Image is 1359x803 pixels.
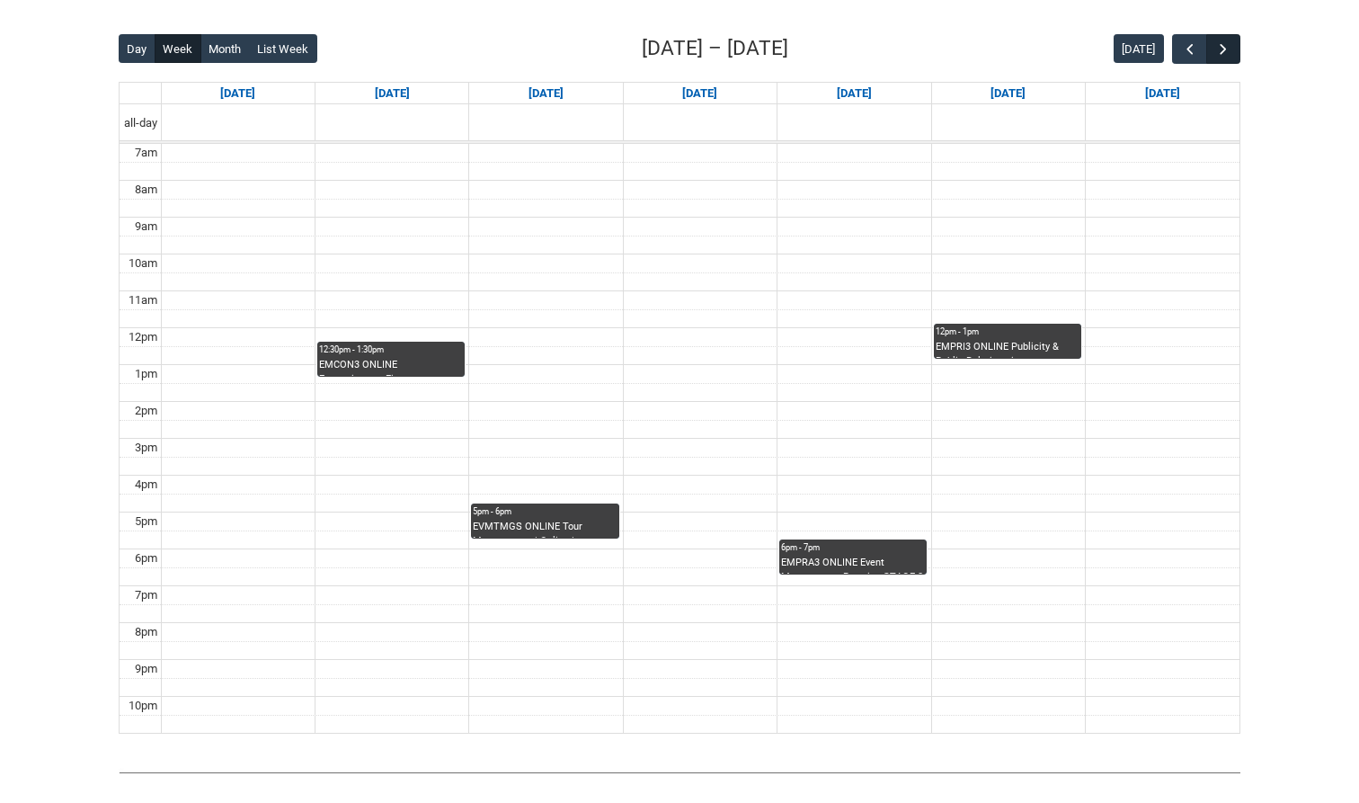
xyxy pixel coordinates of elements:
[679,83,721,104] a: Go to September 17, 2025
[936,340,1079,359] div: EMPRI3 ONLINE Publicity & Public Relations in Entertainment STAGE 3 | Online | [PERSON_NAME]
[120,114,161,132] span: all-day
[525,83,567,104] a: Go to September 16, 2025
[473,520,617,539] div: EVMTMGS ONLINE Tour Management | Online | [PERSON_NAME]
[155,34,201,63] button: Week
[642,33,788,64] h2: [DATE] – [DATE]
[131,181,161,199] div: 8am
[119,34,155,63] button: Day
[781,556,925,575] div: EMPRA3 ONLINE Event Management Practice STAGE 3 | Online | [PERSON_NAME]
[319,358,463,377] div: EMCON3 ONLINE Entertainment Finance Management STAGE 3 | Online | [PERSON_NAME]
[125,254,161,272] div: 10am
[936,326,1079,338] div: 12pm - 1pm
[119,763,1240,781] img: REDU_GREY_LINE
[249,34,317,63] button: List Week
[781,541,925,554] div: 6pm - 7pm
[131,144,161,162] div: 7am
[319,344,463,356] div: 12:30pm - 1:30pm
[131,218,161,236] div: 9am
[200,34,250,63] button: Month
[131,623,161,641] div: 8pm
[131,365,161,383] div: 1pm
[131,439,161,457] div: 3pm
[1114,34,1164,63] button: [DATE]
[131,402,161,420] div: 2pm
[125,291,161,309] div: 11am
[987,83,1029,104] a: Go to September 19, 2025
[125,328,161,346] div: 12pm
[473,505,617,518] div: 5pm - 6pm
[833,83,875,104] a: Go to September 18, 2025
[1141,83,1184,104] a: Go to September 20, 2025
[217,83,259,104] a: Go to September 14, 2025
[371,83,413,104] a: Go to September 15, 2025
[131,586,161,604] div: 7pm
[1172,34,1206,64] button: Previous Week
[131,476,161,494] div: 4pm
[125,697,161,715] div: 10pm
[131,549,161,567] div: 6pm
[131,660,161,678] div: 9pm
[131,513,161,531] div: 5pm
[1206,34,1240,64] button: Next Week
